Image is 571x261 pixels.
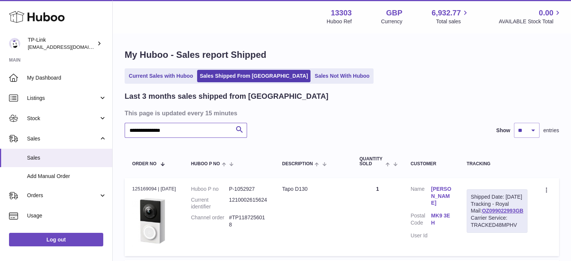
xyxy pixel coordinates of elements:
[229,214,267,228] dd: #TP1187256018
[27,192,99,199] span: Orders
[191,214,229,228] dt: Channel order
[191,161,220,166] span: Huboo P no
[499,18,562,25] span: AVAILABLE Stock Total
[543,127,559,134] span: entries
[496,127,510,134] label: Show
[27,95,99,102] span: Listings
[282,161,313,166] span: Description
[312,70,372,82] a: Sales Not With Huboo
[331,8,352,18] strong: 13303
[125,49,559,61] h1: My Huboo - Sales report Shipped
[386,8,402,18] strong: GBP
[411,161,452,166] div: Customer
[126,70,196,82] a: Current Sales with Huboo
[125,91,328,101] h2: Last 3 months sales shipped from [GEOGRAPHIC_DATA]
[381,18,402,25] div: Currency
[125,109,557,117] h3: This page is updated every 15 minutes
[191,186,229,193] dt: Huboo P no
[411,186,431,209] dt: Name
[27,212,107,219] span: Usage
[467,189,527,233] div: Tracking - Royal Mail:
[482,208,523,214] a: OZ099022993GB
[27,74,107,81] span: My Dashboard
[411,212,431,228] dt: Postal Code
[27,135,99,142] span: Sales
[27,115,99,122] span: Stock
[359,157,384,166] span: Quantity Sold
[431,212,452,226] a: MK9 3EH
[197,70,310,82] a: Sales Shipped From [GEOGRAPHIC_DATA]
[9,38,20,49] img: internalAdmin-13303@internal.huboo.com
[431,186,452,207] a: [PERSON_NAME]
[471,214,523,229] div: Carrier Service: TRACKED48MPHV
[27,173,107,180] span: Add Manual Order
[132,195,170,247] img: 1753363116.jpg
[191,196,229,211] dt: Current identifier
[467,161,527,166] div: Tracking
[432,8,461,18] span: 6,932.77
[229,186,267,193] dd: P-1052927
[132,186,176,192] div: 125169094 | [DATE]
[436,18,469,25] span: Total sales
[352,178,403,256] td: 1
[229,196,267,211] dd: 1210002615624
[432,8,470,25] a: 6,932.77 Total sales
[132,161,157,166] span: Order No
[471,193,523,201] div: Shipped Date: [DATE]
[27,154,107,161] span: Sales
[28,36,95,51] div: TP-Link
[539,8,553,18] span: 0.00
[28,44,110,50] span: [EMAIL_ADDRESS][DOMAIN_NAME]
[499,8,562,25] a: 0.00 AVAILABLE Stock Total
[411,232,431,239] dt: User Id
[9,233,103,246] a: Log out
[282,186,344,193] div: Tapo D130
[327,18,352,25] div: Huboo Ref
